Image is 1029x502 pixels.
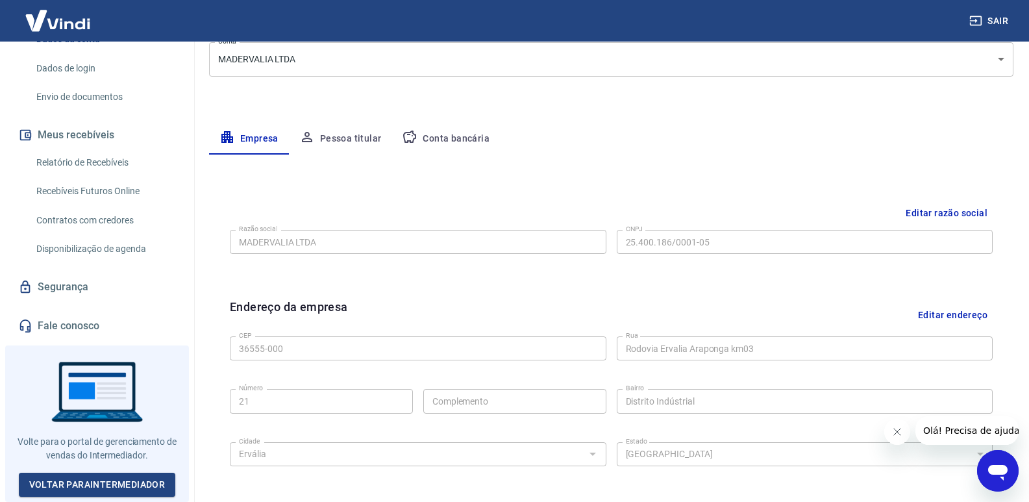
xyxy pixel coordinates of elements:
label: Conta [218,36,236,46]
a: Segurança [16,273,179,301]
input: Digite aqui algumas palavras para buscar a cidade [234,446,581,462]
iframe: Botão para abrir a janela de mensagens [977,450,1019,492]
img: Vindi [16,1,100,40]
a: Disponibilização de agenda [31,236,179,262]
iframe: Mensagem da empresa [915,416,1019,445]
button: Editar razão social [900,201,993,225]
label: Cidade [239,436,260,446]
button: Empresa [209,123,289,155]
label: Bairro [626,383,644,393]
label: Número [239,383,263,393]
label: CEP [239,331,251,340]
a: Dados de login [31,55,179,82]
a: Relatório de Recebíveis [31,149,179,176]
label: Razão social [239,224,277,234]
h6: Endereço da empresa [230,298,348,331]
button: Conta bancária [391,123,500,155]
iframe: Fechar mensagem [884,419,910,445]
button: Meus recebíveis [16,121,179,149]
button: Editar endereço [913,298,993,331]
label: Rua [626,331,638,340]
button: Pessoa titular [289,123,392,155]
a: Fale conosco [16,312,179,340]
a: Contratos com credores [31,207,179,234]
span: Olá! Precisa de ajuda? [8,9,109,19]
a: Recebíveis Futuros Online [31,178,179,205]
label: CNPJ [626,224,643,234]
button: Sair [967,9,1013,33]
a: Voltar paraIntermediador [19,473,176,497]
div: MADERVALIA LTDA [209,42,1013,77]
a: Envio de documentos [31,84,179,110]
label: Estado [626,436,647,446]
